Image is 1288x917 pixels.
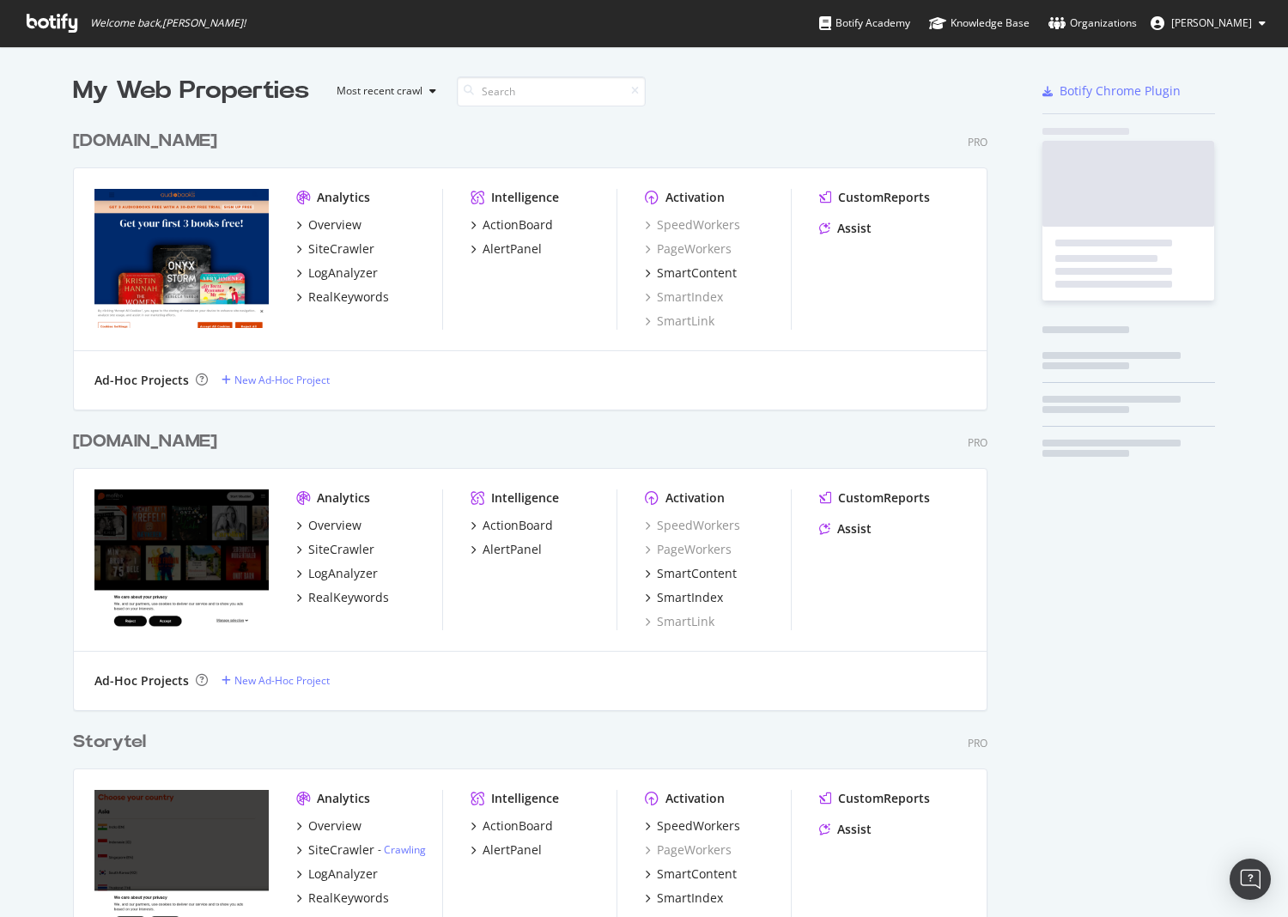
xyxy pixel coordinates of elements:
div: Assist [837,821,872,838]
div: SiteCrawler [308,240,374,258]
a: SiteCrawler [296,541,374,558]
a: RealKeywords [296,288,389,306]
a: PageWorkers [645,240,732,258]
a: Overview [296,817,361,835]
div: Knowledge Base [929,15,1030,32]
a: CustomReports [819,489,930,507]
a: [DOMAIN_NAME] [73,429,224,454]
a: RealKeywords [296,890,389,907]
a: Crawling [384,842,426,857]
div: Overview [308,517,361,534]
a: LogAnalyzer [296,264,378,282]
a: Assist [819,821,872,838]
a: ActionBoard [471,216,553,234]
div: AlertPanel [483,240,542,258]
div: RealKeywords [308,589,389,606]
div: Pro [968,435,987,450]
div: SmartContent [657,264,737,282]
a: New Ad-Hoc Project [222,673,330,688]
div: New Ad-Hoc Project [234,673,330,688]
div: Intelligence [491,189,559,206]
div: Most recent crawl [337,86,422,96]
div: SiteCrawler [308,841,374,859]
div: SmartIndex [657,890,723,907]
div: Pro [968,135,987,149]
div: Open Intercom Messenger [1230,859,1271,900]
a: CustomReports [819,790,930,807]
a: CustomReports [819,189,930,206]
div: Ad-Hoc Projects [94,372,189,389]
img: audiobooks.com [94,189,269,328]
div: PageWorkers [645,541,732,558]
div: Assist [837,520,872,537]
a: SiteCrawler- Crawling [296,841,426,859]
a: Botify Chrome Plugin [1042,82,1181,100]
a: Assist [819,220,872,237]
a: AlertPanel [471,541,542,558]
div: RealKeywords [308,288,389,306]
span: Welcome back, [PERSON_NAME] ! [90,16,246,30]
div: Analytics [317,189,370,206]
a: AlertPanel [471,841,542,859]
a: SiteCrawler [296,240,374,258]
a: SpeedWorkers [645,817,740,835]
a: AlertPanel [471,240,542,258]
div: SiteCrawler [308,541,374,558]
a: ActionBoard [471,817,553,835]
div: My Web Properties [73,74,309,108]
a: LogAnalyzer [296,865,378,883]
a: Overview [296,216,361,234]
div: Botify Chrome Plugin [1060,82,1181,100]
button: [PERSON_NAME] [1137,9,1279,37]
span: Axel af Petersens [1171,15,1252,30]
div: - [378,842,426,857]
div: SmartIndex [657,589,723,606]
div: New Ad-Hoc Project [234,373,330,387]
div: Intelligence [491,790,559,807]
a: Overview [296,517,361,534]
a: SmartLink [645,613,714,630]
a: Assist [819,520,872,537]
div: CustomReports [838,489,930,507]
div: RealKeywords [308,890,389,907]
a: SmartIndex [645,288,723,306]
a: PageWorkers [645,841,732,859]
a: [DOMAIN_NAME] [73,129,224,154]
a: SpeedWorkers [645,216,740,234]
div: Ad-Hoc Projects [94,672,189,689]
img: mofibo.com [94,489,269,629]
div: CustomReports [838,189,930,206]
div: SmartContent [657,565,737,582]
a: SpeedWorkers [645,517,740,534]
div: Organizations [1048,15,1137,32]
div: Assist [837,220,872,237]
div: Intelligence [491,489,559,507]
div: Analytics [317,790,370,807]
a: New Ad-Hoc Project [222,373,330,387]
div: CustomReports [838,790,930,807]
div: Overview [308,817,361,835]
div: LogAnalyzer [308,565,378,582]
a: SmartContent [645,264,737,282]
div: Storytel [73,730,146,755]
div: ActionBoard [483,817,553,835]
div: [DOMAIN_NAME] [73,429,217,454]
button: Most recent crawl [323,77,443,105]
a: SmartIndex [645,589,723,606]
a: SmartContent [645,865,737,883]
div: Botify Academy [819,15,910,32]
div: ActionBoard [483,517,553,534]
div: LogAnalyzer [308,264,378,282]
a: LogAnalyzer [296,565,378,582]
a: SmartContent [645,565,737,582]
div: LogAnalyzer [308,865,378,883]
a: RealKeywords [296,589,389,606]
div: AlertPanel [483,541,542,558]
div: SmartContent [657,865,737,883]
